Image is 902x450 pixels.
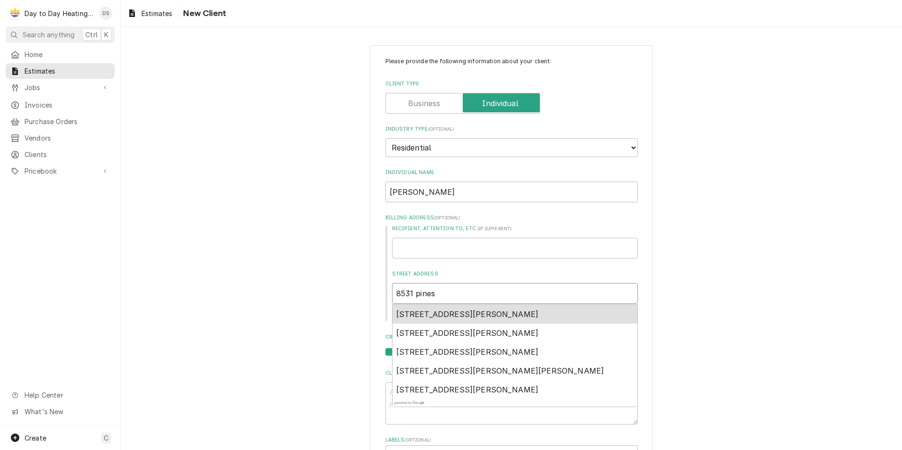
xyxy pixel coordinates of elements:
[6,163,115,179] a: Go to Pricebook
[6,147,115,162] a: Clients
[396,385,539,394] span: [STREET_ADDRESS][PERSON_NAME]
[385,369,638,377] label: Client Notes
[104,433,109,443] span: C
[385,333,638,341] label: Credit Limit
[428,126,454,132] span: ( optional )
[385,169,638,202] div: Individual Name
[6,63,115,79] a: Estimates
[6,404,115,419] a: Go to What's New
[396,366,604,375] span: [STREET_ADDRESS][PERSON_NAME][PERSON_NAME]
[25,150,110,159] span: Clients
[23,30,75,40] span: Search anything
[6,47,115,62] a: Home
[394,401,425,405] img: powered_by_google_on_white_hdpi.png
[8,7,22,20] div: D
[6,26,115,43] button: Search anythingCtrlK
[6,130,115,146] a: Vendors
[25,434,46,442] span: Create
[396,347,539,357] span: [STREET_ADDRESS][PERSON_NAME]
[6,387,115,403] a: Go to Help Center
[85,30,98,40] span: Ctrl
[396,309,539,319] span: [STREET_ADDRESS][PERSON_NAME]
[385,80,638,88] label: Client Type
[25,100,110,110] span: Invoices
[396,328,539,338] span: [STREET_ADDRESS][PERSON_NAME]
[124,6,176,21] a: Estimates
[385,80,638,114] div: Client Type
[99,7,112,20] div: DS
[6,114,115,129] a: Purchase Orders
[8,7,22,20] div: Day to Day Heating and Cooling's Avatar
[104,30,109,40] span: K
[385,57,638,66] p: Please provide the following information about your client:
[25,66,110,76] span: Estimates
[385,436,638,444] label: Labels
[99,7,112,20] div: David Silvestre's Avatar
[385,169,638,176] label: Individual Name
[477,226,511,231] span: ( if different )
[392,270,638,278] label: Street Address
[385,125,638,133] label: Industry Type
[25,50,110,59] span: Home
[434,215,460,220] span: ( optional )
[385,369,638,425] div: Client Notes
[142,8,172,18] span: Estimates
[25,133,110,143] span: Vendors
[392,225,638,233] label: Recipient, Attention To, etc.
[6,80,115,95] a: Go to Jobs
[180,7,226,20] span: New Client
[25,390,109,400] span: Help Center
[392,225,638,258] div: Recipient, Attention To, etc.
[25,407,109,417] span: What's New
[392,270,638,322] div: Street Address
[6,97,115,113] a: Invoices
[25,8,94,18] div: Day to Day Heating and Cooling
[385,214,638,322] div: Billing Address
[404,437,431,442] span: ( optional )
[385,125,638,157] div: Industry Type
[25,83,96,92] span: Jobs
[385,214,638,222] label: Billing Address
[385,333,638,358] div: Credit Limit
[25,166,96,176] span: Pricebook
[25,117,110,126] span: Purchase Orders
